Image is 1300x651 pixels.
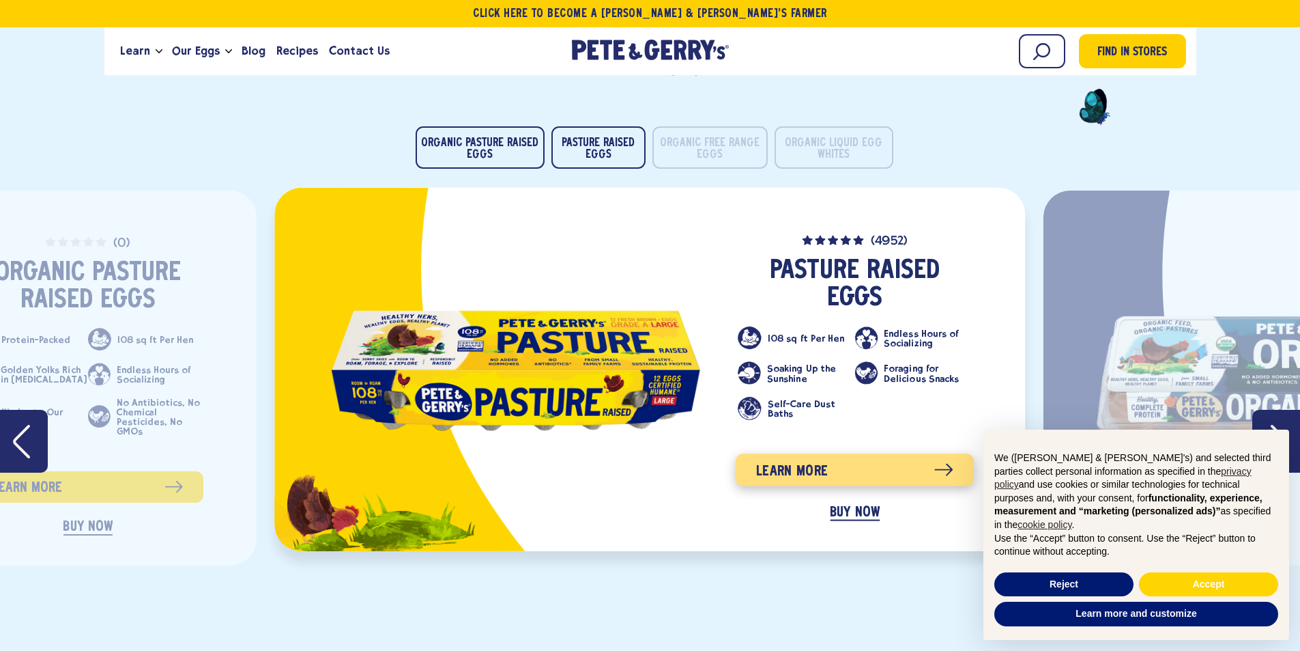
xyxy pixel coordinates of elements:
a: BUY NOW [63,520,112,536]
div: slide 2 of 4 [278,191,1022,551]
span: Find in Stores [1097,44,1167,62]
a: (4952) [738,232,972,247]
li: Endless Hours of Socializing [88,363,203,386]
button: Learn more and customize [994,602,1278,626]
a: Our Eggs [167,33,225,70]
li: 108 sq ft Per Hen [88,328,203,351]
h3: Pasture Raised Eggs [738,258,972,313]
li: Foraging for Delicious Snacks [855,361,972,385]
button: Accept [1139,572,1278,597]
button: Open the dropdown menu for Our Eggs [225,49,232,54]
a: Recipes [271,33,323,70]
span: Learn more [757,460,828,482]
button: Pasture Raised Eggs [551,126,646,169]
li: 108 sq ft Per Hen [738,327,855,350]
input: Search [1019,34,1065,68]
li: Self-Care Dust Baths [738,397,855,420]
li: Soaking Up the Sunshine [738,361,855,385]
a: Find in Stores [1079,34,1186,68]
span: (4952) [871,235,908,247]
a: cookie policy [1017,519,1071,530]
span: Contact Us [329,42,390,59]
a: BUY NOW [830,505,880,521]
span: Our Eggs [172,42,220,59]
button: Reject [994,572,1133,597]
span: Blog [242,42,265,59]
p: Use the “Accept” button to consent. Use the “Reject” button to continue without accepting. [994,532,1278,559]
button: Organic Liquid Egg Whites [775,126,893,169]
a: Learn [115,33,156,70]
a: Blog [236,33,271,70]
span: (0) [113,238,130,250]
a: Learn more [736,454,974,486]
button: Organic Free Range Eggs [652,126,768,169]
button: Organic Pasture Raised Eggs [416,126,545,169]
button: Open the dropdown menu for Learn [156,49,162,54]
li: Endless Hours of Socializing [855,327,972,350]
button: Next [1252,410,1300,473]
span: Recipes [276,42,318,59]
p: We ([PERSON_NAME] & [PERSON_NAME]'s) and selected third parties collect personal information as s... [994,452,1278,532]
li: No Antibiotics, No Chemical Pesticides, No GMOs [88,398,203,436]
a: Contact Us [323,33,395,70]
span: Learn [120,42,150,59]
